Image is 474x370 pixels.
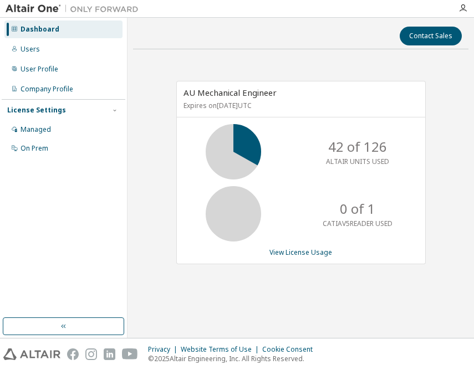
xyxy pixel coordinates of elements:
button: Contact Sales [400,27,462,45]
p: Expires on [DATE] UTC [184,101,416,110]
div: Website Terms of Use [181,345,262,354]
img: youtube.svg [122,348,138,360]
img: Altair One [6,3,144,14]
div: Users [21,45,40,54]
div: Dashboard [21,25,59,34]
img: instagram.svg [85,348,97,360]
div: Company Profile [21,85,73,94]
div: Managed [21,125,51,134]
p: 42 of 126 [328,137,387,156]
p: 0 of 1 [340,199,375,218]
div: Privacy [148,345,181,354]
div: On Prem [21,144,48,153]
div: Cookie Consent [262,345,319,354]
div: User Profile [21,65,58,74]
p: CATIAV5READER USED [323,219,393,228]
img: altair_logo.svg [3,348,60,360]
div: License Settings [7,106,66,115]
span: AU Mechanical Engineer [184,87,277,98]
img: linkedin.svg [104,348,115,360]
img: facebook.svg [67,348,79,360]
a: View License Usage [269,248,332,257]
p: ALTAIR UNITS USED [326,157,389,166]
p: © 2025 Altair Engineering, Inc. All Rights Reserved. [148,354,319,363]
